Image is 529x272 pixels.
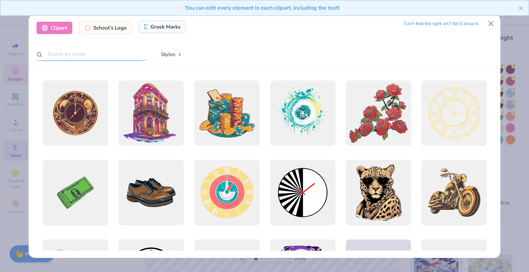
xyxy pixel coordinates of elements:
button: Close [485,17,498,30]
button: Styles [154,48,189,61]
input: Search by name [37,48,147,61]
div: Can’t find the right art? We’ll draw it. [404,18,479,30]
div: You can edit every element in each clipart, including the text! [6,4,519,12]
div: Clipart [37,22,72,34]
div: Greek Marks [139,21,186,33]
div: School's Logo [79,22,132,34]
button: close [519,4,523,12]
